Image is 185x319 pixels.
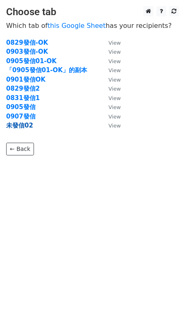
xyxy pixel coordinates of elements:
[6,85,40,92] a: 0829發信2
[6,122,33,129] a: 未發信02
[100,57,121,65] a: View
[6,6,179,18] h3: Choose tab
[108,86,121,92] small: View
[6,103,36,111] a: 0905發信
[108,123,121,129] small: View
[100,39,121,46] a: View
[6,143,34,155] a: ← Back
[6,76,45,83] a: 0901發信OK
[108,49,121,55] small: View
[6,57,56,65] a: 0905發信01-OK
[100,113,121,120] a: View
[108,58,121,64] small: View
[6,21,179,30] p: Which tab of has your recipients?
[108,67,121,73] small: View
[108,40,121,46] small: View
[6,39,48,46] a: 0829發信-OK
[6,94,40,102] a: 0831發信1
[108,104,121,110] small: View
[108,77,121,83] small: View
[100,48,121,55] a: View
[100,122,121,129] a: View
[100,94,121,102] a: View
[100,66,121,74] a: View
[144,280,185,319] iframe: Chat Widget
[47,22,106,30] a: this Google Sheet
[108,95,121,101] small: View
[6,66,87,74] a: 「0905發信01-OK」的副本
[100,76,121,83] a: View
[6,113,36,120] a: 0907發信
[108,114,121,120] small: View
[6,48,48,55] a: 0903發信-OK
[100,85,121,92] a: View
[100,103,121,111] a: View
